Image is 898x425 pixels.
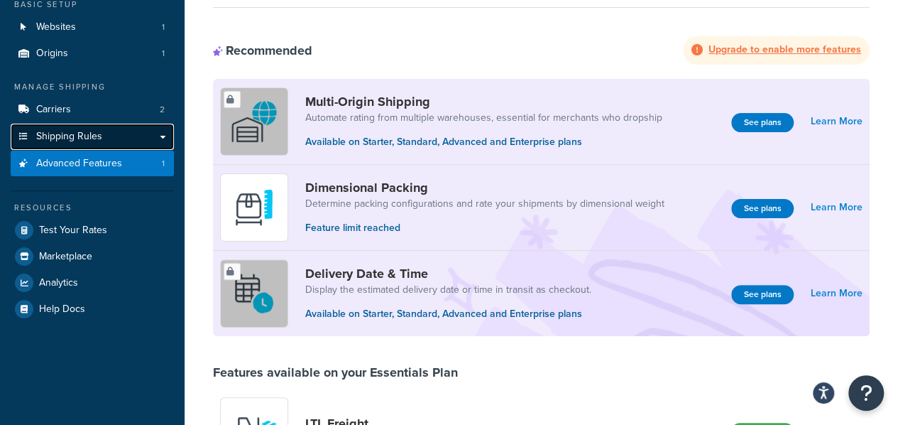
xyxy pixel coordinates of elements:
[39,277,78,289] span: Analytics
[305,220,664,236] p: Feature limit reached
[11,217,174,243] a: Test Your Rates
[811,284,863,303] a: Learn More
[11,151,174,177] a: Advanced Features1
[36,131,102,143] span: Shipping Rules
[36,48,68,60] span: Origins
[39,225,107,237] span: Test Your Rates
[11,296,174,322] a: Help Docs
[11,270,174,296] a: Analytics
[11,124,174,150] a: Shipping Rules
[848,375,884,411] button: Open Resource Center
[160,104,165,116] span: 2
[305,134,662,150] p: Available on Starter, Standard, Advanced and Enterprise plans
[213,43,312,58] div: Recommended
[229,183,279,232] img: DTVBYsAAAAAASUVORK5CYII=
[731,113,794,132] button: See plans
[36,21,76,33] span: Websites
[305,111,662,125] a: Automate rating from multiple warehouses, essential for merchants who dropship
[39,251,92,263] span: Marketplace
[305,266,591,281] a: Delivery Date & Time
[36,104,71,116] span: Carriers
[162,21,165,33] span: 1
[11,244,174,269] a: Marketplace
[11,97,174,123] a: Carriers2
[162,158,165,170] span: 1
[811,198,863,217] a: Learn More
[11,81,174,93] div: Manage Shipping
[213,365,458,380] div: Features available on your Essentials Plan
[708,42,861,57] strong: Upgrade to enable more features
[731,285,794,304] button: See plans
[305,283,591,297] a: Display the estimated delivery date or time in transit as checkout.
[731,199,794,218] button: See plans
[305,306,591,322] p: Available on Starter, Standard, Advanced and Enterprise plans
[11,41,174,67] a: Origins1
[305,94,662,109] a: Multi-Origin Shipping
[39,303,85,316] span: Help Docs
[36,158,122,170] span: Advanced Features
[11,14,174,41] li: Websites
[11,14,174,41] a: Websites1
[305,180,664,195] a: Dimensional Packing
[11,41,174,67] li: Origins
[305,197,664,211] a: Determine packing configurations and rate your shipments by dimensional weight
[11,151,174,177] li: Advanced Features
[11,202,174,214] div: Resources
[162,48,165,60] span: 1
[811,112,863,131] a: Learn More
[11,97,174,123] li: Carriers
